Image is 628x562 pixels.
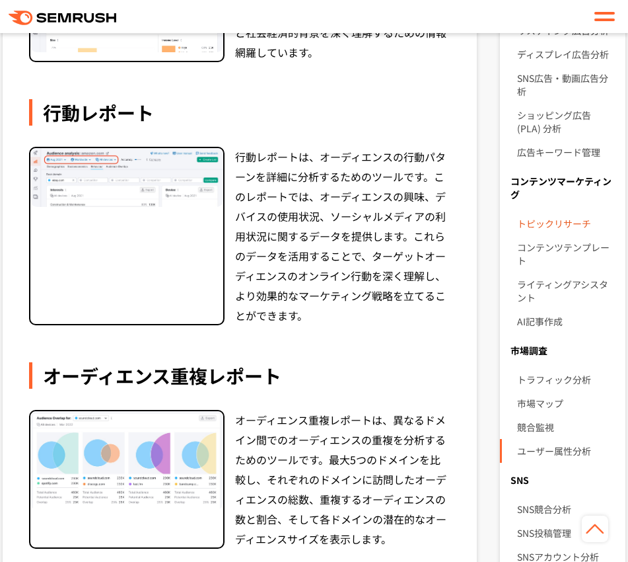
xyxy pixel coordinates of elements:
[235,147,450,325] div: 行動レポートは、オーディエンスの行動パターンを詳細に分析するためのツールです。このレポートでは、オーディエンスの興味、デバイスの使用状況、ソーシャルメディアの利用状況に関するデータを提供します。...
[500,169,625,206] div: コンテンツマーケティング
[29,362,450,389] div: オーディエンス重複レポート
[517,140,615,164] a: 広告キーワード管理
[517,521,615,545] a: SNS投稿管理
[517,235,615,272] a: コンテンツテンプレート
[29,99,450,126] div: 行動レポート
[235,410,450,549] div: オーディエンス重複レポートは、異なるドメイン間でのオーディエンスの重複を分析するためのツールです。最大5つのドメインを比較し、それぞれのドメインに訪問したオーディエンスの総数、重複するオーディエ...
[517,309,615,333] a: AI記事作成
[517,66,615,103] a: SNS広告・動画広告分析
[517,42,615,66] a: ディスプレイ広告分析
[517,439,615,463] a: ユーザー属性分析
[30,148,223,208] img: 行動レポート
[500,468,625,492] div: SNS
[517,368,615,391] a: トラフィック分析
[30,411,223,510] img: オーディエンス重複レポート
[517,391,615,415] a: 市場マップ
[517,103,615,140] a: ショッピング広告 (PLA) 分析
[517,415,615,439] a: 競合監視
[500,339,625,362] div: 市場調査
[517,272,615,309] a: ライティングアシスタント
[517,497,615,521] a: SNS競合分析
[517,212,615,235] a: トピックリサーチ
